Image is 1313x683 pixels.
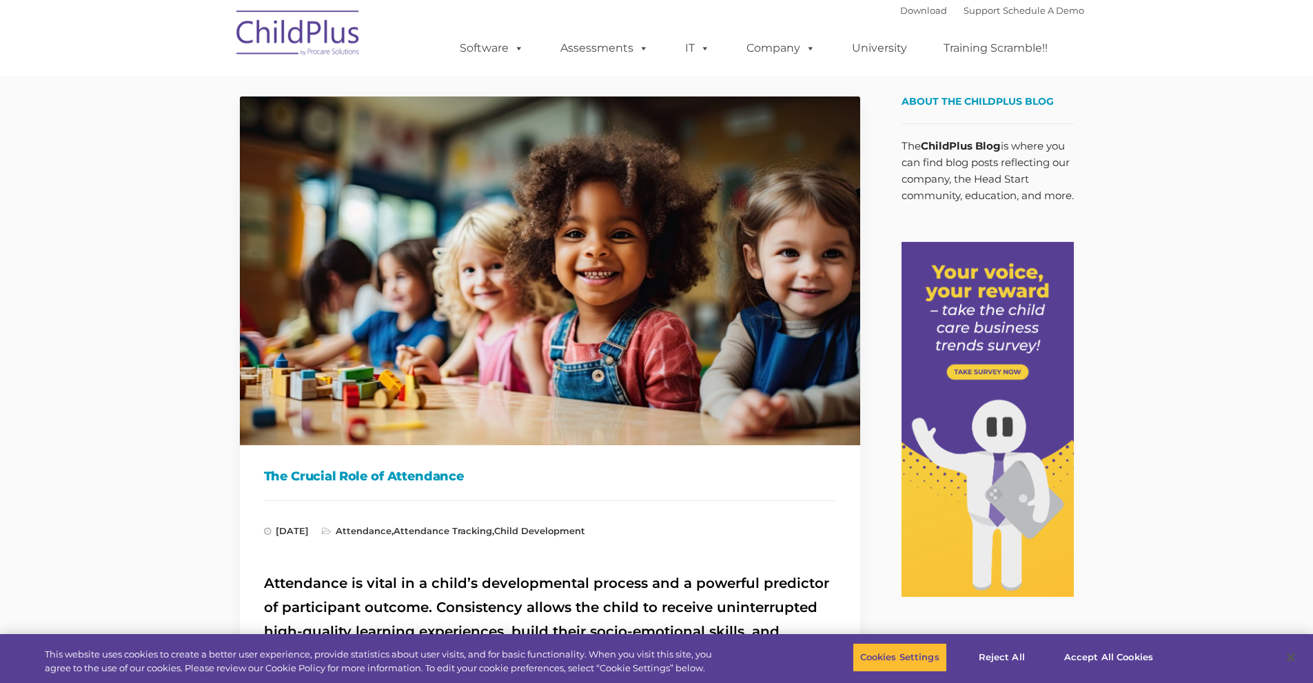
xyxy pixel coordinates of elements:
[902,138,1074,204] p: The is where you can find blog posts reflecting our company, the Head Start community, education,...
[900,5,947,16] a: Download
[902,633,1016,655] a: Follow & Like Us on Facebook
[494,525,585,536] a: Child Development
[964,5,1000,16] a: Support
[1276,642,1306,673] button: Close
[1003,5,1084,16] a: Schedule A Demo
[959,643,1045,672] button: Reject All
[446,34,538,62] a: Software
[45,648,722,675] div: This website uses cookies to create a better user experience, provide statistics about user visit...
[902,95,1054,108] span: About the ChildPlus Blog
[230,1,367,70] img: ChildPlus by Procare Solutions
[671,34,724,62] a: IT
[921,139,1001,152] strong: ChildPlus Blog
[930,34,1061,62] a: Training Scramble!!
[240,96,860,445] img: ChildPlus - The Crucial Role of Attendance
[336,525,391,536] a: Attendance
[264,525,309,536] span: [DATE]
[264,466,836,487] h1: The Crucial Role of Attendance
[733,34,829,62] a: Company
[547,34,662,62] a: Assessments
[1057,643,1161,672] button: Accept All Cookies
[838,34,921,62] a: University
[853,643,947,672] button: Cookies Settings
[322,525,585,536] span: , ,
[394,525,492,536] a: Attendance Tracking
[900,5,1084,16] font: |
